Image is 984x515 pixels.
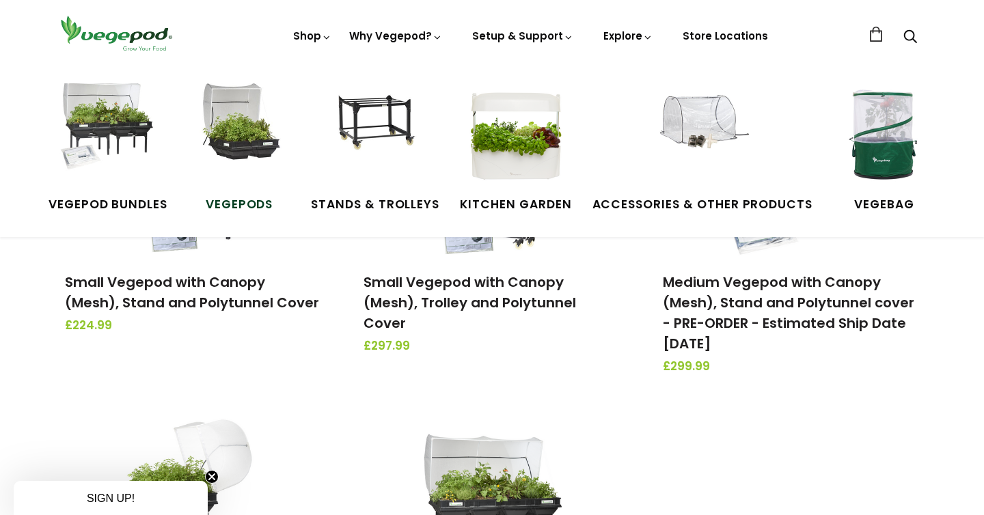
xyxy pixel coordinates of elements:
span: Vegepod Bundles [49,196,167,214]
span: Accessories & Other Products [592,196,813,214]
a: Shop [293,29,331,81]
a: VegeBag [833,83,935,213]
img: Raised Garden Kits [188,83,290,186]
div: SIGN UP!Close teaser [14,481,208,515]
span: VegeBag [833,196,935,214]
a: Vegepods [188,83,290,213]
a: Stands & Trolleys [311,83,439,213]
a: Small Vegepod with Canopy (Mesh), Stand and Polytunnel Cover [65,273,319,312]
a: Why Vegepod? [349,29,442,43]
a: Vegepod Bundles [49,83,167,213]
img: Kitchen Garden [465,83,567,186]
span: Stands & Trolleys [311,196,439,214]
a: Explore [603,29,653,43]
span: Vegepods [188,196,290,214]
span: Kitchen Garden [460,196,571,214]
span: SIGN UP! [87,492,135,504]
a: Search [903,31,917,45]
a: Setup & Support [472,29,573,43]
a: Kitchen Garden [460,83,571,213]
img: Accessories & Other Products [651,83,754,186]
img: Vegepod [55,14,178,53]
span: £297.99 [364,337,620,355]
a: Store Locations [683,29,768,43]
button: Close teaser [205,470,219,484]
img: VegeBag [833,83,935,186]
a: Small Vegepod with Canopy (Mesh), Trolley and Polytunnel Cover [364,273,576,333]
span: £224.99 [65,317,321,335]
a: Accessories & Other Products [592,83,813,213]
span: £299.99 [663,358,919,376]
a: Medium Vegepod with Canopy (Mesh), Stand and Polytunnel cover - PRE-ORDER - Estimated Ship Date [... [663,273,914,353]
img: Stands & Trolleys [324,83,426,186]
img: Vegepod Bundles [57,83,159,186]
